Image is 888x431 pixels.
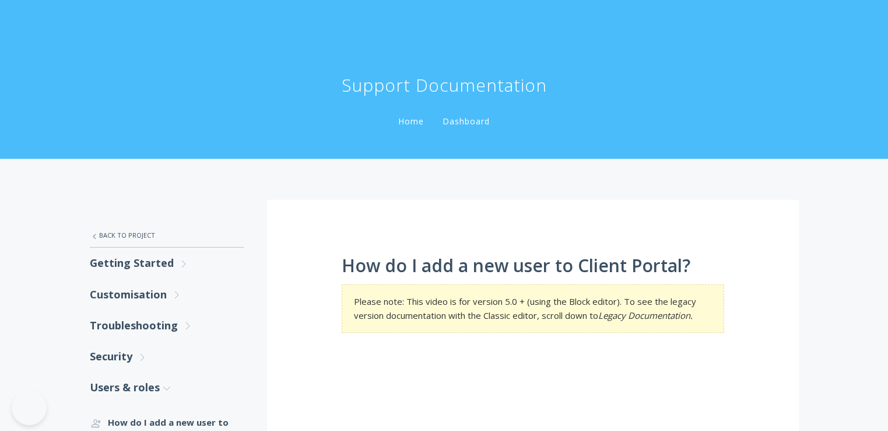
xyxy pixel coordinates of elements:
[396,116,426,127] a: Home
[90,310,244,341] a: Troubleshooting
[90,223,244,248] a: Back to Project
[90,372,244,403] a: Users & roles
[90,248,244,279] a: Getting Started
[90,341,244,372] a: Security
[440,116,492,127] a: Dashboard
[90,279,244,310] a: Customisation
[12,390,47,425] iframe: Toggle Customer Support
[342,256,724,276] h1: How do I add a new user to Client Portal?
[342,284,724,333] section: Please note: This video is for version 5.0 + (using the Block editor). To see the legacy version ...
[598,310,693,321] em: Legacy Documentation.
[342,74,547,97] h1: Support Documentation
